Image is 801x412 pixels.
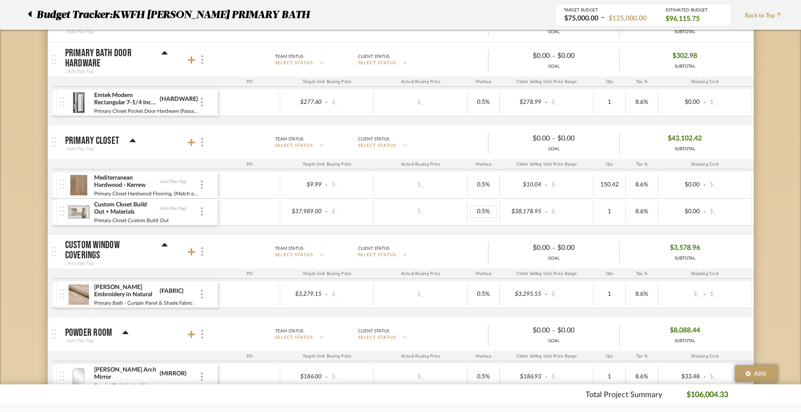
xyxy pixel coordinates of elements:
[397,179,444,191] div: $_
[707,288,749,300] div: $_
[470,179,497,191] div: 0.5%
[670,255,700,262] div: SUBTOTAL
[275,143,313,149] span: SELECT STATUS
[500,351,594,361] div: Client Selling Unit Price Range
[702,373,707,381] span: -
[658,269,752,279] div: Shipping Cost
[594,351,626,361] div: Qty
[65,68,95,75] div: (Add Plan Tag)
[596,371,623,383] div: 1
[707,179,749,191] div: $_
[52,247,56,256] img: grip.svg
[555,324,612,337] div: $0.00
[329,288,371,300] div: $_
[661,371,703,383] div: $33.48
[324,290,329,299] span: -
[94,366,157,381] div: [PERSON_NAME] Arch Mirror
[60,97,64,106] img: vertical-grip.svg
[629,96,655,109] div: 8.6%
[219,269,280,279] div: PO
[48,125,754,159] mat-expansion-panel-header: PRIMARY CLOSET(Add Plan Tag)Team StatusSELECT STATUSClient StatusSELECT STATUS$0.00-$0.00GOAL$43,...
[594,159,626,169] div: Qty
[549,288,591,300] div: $_
[374,77,468,87] div: Actual Buying Price
[468,159,500,169] div: Markup
[201,330,203,338] img: 3dots-v.svg
[594,269,626,279] div: Qty
[544,181,549,189] span: -
[470,288,497,300] div: 0.5%
[374,159,468,169] div: Actual Buying Price
[661,179,703,191] div: $0.00
[672,63,697,70] div: SUBTOTAL
[159,370,187,378] div: (MIRROR)
[468,269,500,279] div: Markup
[94,92,157,107] div: Emtek Modern Rectangular 7-1/4 Inch Passage Mortise Pocket Door Pull for 1-3/4" Thick Doors
[201,98,203,106] img: 3dots-v.svg
[201,138,203,146] img: 3dots-v.svg
[468,351,500,361] div: Markup
[358,245,389,252] div: Client Status
[329,179,371,191] div: $_
[629,206,655,218] div: 8.6%
[495,132,552,145] div: $0.00
[752,159,793,169] div: Ship. Markup %
[549,179,591,191] div: $_
[601,13,605,23] span: –
[65,240,151,260] p: Custom Window Coverings
[702,181,707,189] span: -
[658,351,752,361] div: Shipping Cost
[283,288,324,300] div: $3,279.15
[65,136,120,146] p: PRIMARY CLOSET
[219,159,280,169] div: PO
[329,206,371,218] div: $_
[69,92,89,113] img: a0add34a-801e-4907-a61c-38b3e0a71740_50x50.jpg
[159,179,187,185] div: (Add Plan Tag)
[626,269,658,279] div: Tax %
[280,351,374,361] div: Target Unit Buying Price
[544,98,549,107] span: -
[596,96,623,109] div: 1
[549,206,591,218] div: $_
[159,95,198,103] div: (HARDWARE)
[658,77,752,87] div: Shipping Cost
[374,269,468,279] div: Actual Buying Price
[661,288,703,300] div: $_
[468,77,500,87] div: Markup
[65,260,95,267] div: (Add Plan Tag)
[65,145,95,153] div: (Add Plan Tag)
[201,372,203,381] img: 3dots-v.svg
[358,60,396,66] span: SELECT STATUS
[629,288,655,300] div: 8.6%
[549,96,591,109] div: $_
[52,55,56,64] img: grip.svg
[65,337,95,345] div: (Add Plan Tag)
[94,283,157,299] div: [PERSON_NAME] Embroidery in Natural
[283,179,324,191] div: $9.99
[752,351,793,361] div: Ship. Markup %
[283,206,324,218] div: $37,989.00
[329,96,371,109] div: $_
[283,96,324,109] div: $277.60
[94,107,200,115] div: Primary Closet Pocket Door Hardware (Passage)
[358,135,389,143] div: Client Status
[752,77,793,87] div: Ship. Markup %
[283,371,324,383] div: $186.00
[280,269,374,279] div: Target Unit Buying Price
[707,371,749,383] div: $_
[670,324,700,337] span: $8,088.44
[629,371,655,383] div: 8.6%
[159,287,184,295] div: (FABRIC)
[500,77,594,87] div: Client Selling Unit Price Range
[552,243,555,253] span: -
[500,159,594,169] div: Client Selling Unit Price Range
[668,132,702,145] span: $43,102.42
[358,327,389,335] div: Client Status
[562,14,601,23] div: $75,000.00
[397,96,444,109] div: $_
[94,299,193,307] div: Primary Bath - Curtain Panel & Shade Fabric
[555,132,612,145] div: $0.00
[544,208,549,216] span: -
[52,269,754,317] div: Custom Window Coverings(Add Plan Tag)Team StatusSELECT STATUSClient StatusSELECT STATUS$0.00-$0.0...
[94,174,157,189] div: Mediterranean Hardwood - Kerrew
